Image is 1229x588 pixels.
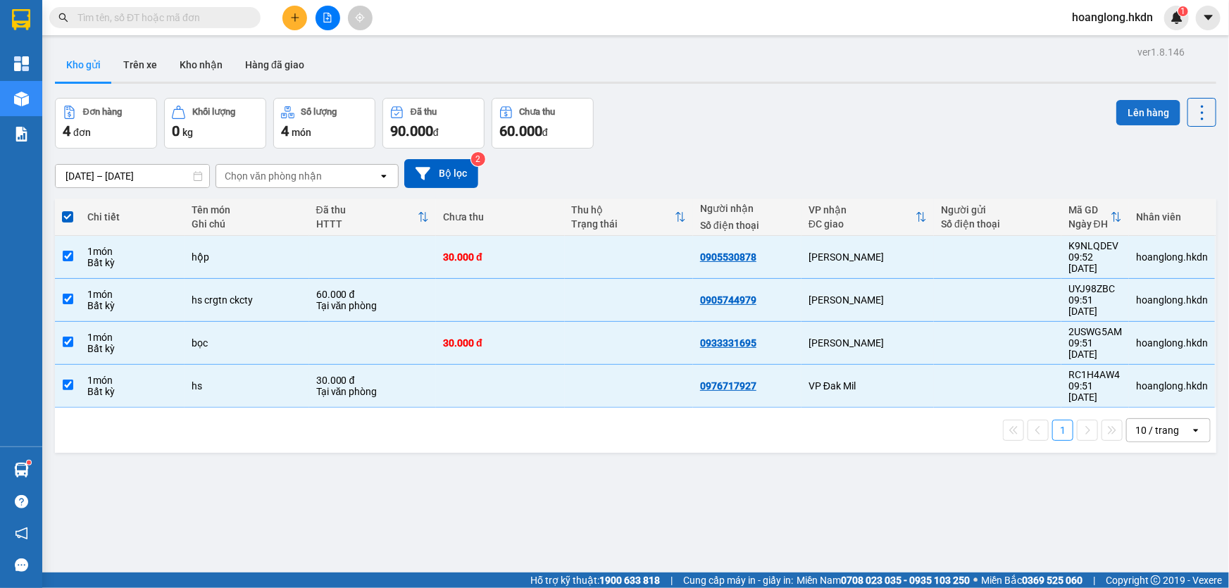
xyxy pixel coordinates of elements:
div: VP nhận [809,204,916,215]
th: Toggle SortBy [565,199,693,236]
span: đ [542,127,548,138]
div: hoanglong.hkdn [1136,251,1208,263]
img: icon-new-feature [1171,11,1183,24]
div: Bất kỳ [87,386,177,397]
span: Cung cấp máy in - giấy in: [683,573,793,588]
strong: 1900 633 818 [599,575,660,586]
button: file-add [316,6,340,30]
th: Toggle SortBy [801,199,934,236]
div: hoanglong.hkdn [1136,337,1208,349]
input: Select a date range. [56,165,209,187]
div: Đã thu [411,107,437,117]
sup: 1 [27,461,31,465]
div: 09:51 [DATE] [1068,337,1122,360]
button: Chưa thu60.000đ [492,98,594,149]
div: ĐC giao [809,218,916,230]
span: copyright [1151,575,1161,585]
button: Đã thu90.000đ [382,98,485,149]
div: Ngày ĐH [1068,218,1111,230]
button: caret-down [1196,6,1221,30]
div: 2USWG5AM [1068,326,1122,337]
div: Mã GD [1068,204,1111,215]
svg: open [378,170,389,182]
div: 09:52 [DATE] [1068,251,1122,274]
span: caret-down [1202,11,1215,24]
button: Kho gửi [55,48,112,82]
span: Hỗ trợ kỹ thuật: [530,573,660,588]
div: Số điện thoại [700,220,794,231]
div: 0933331695 [700,337,756,349]
div: Trạng thái [572,218,675,230]
div: Chi tiết [87,211,177,223]
img: warehouse-icon [14,92,29,106]
span: đơn [73,127,91,138]
button: Kho nhận [168,48,234,82]
button: Đơn hàng4đơn [55,98,157,149]
th: Toggle SortBy [1061,199,1129,236]
div: VP Đak Mil [809,380,927,392]
span: 90.000 [390,123,433,139]
div: Tại văn phòng [316,386,429,397]
div: UYJ98ZBC [1068,283,1122,294]
span: file-add [323,13,332,23]
span: 1 [1180,6,1185,16]
div: 1 món [87,332,177,343]
button: Bộ lọc [404,159,478,188]
div: 30.000 đ [316,375,429,386]
span: plus [290,13,300,23]
span: Miền Bắc [981,573,1083,588]
div: Chưa thu [520,107,556,117]
div: [PERSON_NAME] [809,294,927,306]
button: plus [282,6,307,30]
span: question-circle [15,495,28,508]
div: 0905744979 [700,294,756,306]
span: hoanglong.hkdn [1061,8,1164,26]
button: Số lượng4món [273,98,375,149]
span: 4 [281,123,289,139]
button: Trên xe [112,48,168,82]
button: aim [348,6,373,30]
div: K9NLQDEV [1068,240,1122,251]
div: [PERSON_NAME] [809,251,927,263]
span: aim [355,13,365,23]
input: Tìm tên, số ĐT hoặc mã đơn [77,10,244,25]
img: logo-vxr [12,9,30,30]
span: món [292,127,311,138]
div: hộp [192,251,302,263]
strong: 0369 525 060 [1022,575,1083,586]
div: Tên món [192,204,302,215]
th: Toggle SortBy [309,199,436,236]
sup: 2 [471,152,485,166]
span: | [1093,573,1095,588]
div: Nhân viên [1136,211,1208,223]
div: Tại văn phòng [316,300,429,311]
div: 09:51 [DATE] [1068,380,1122,403]
span: 4 [63,123,70,139]
strong: 0708 023 035 - 0935 103 250 [841,575,970,586]
span: ⚪️ [973,577,978,583]
button: Khối lượng0kg [164,98,266,149]
img: dashboard-icon [14,56,29,71]
span: | [670,573,673,588]
div: 1 món [87,246,177,257]
div: 1 món [87,289,177,300]
div: Bất kỳ [87,300,177,311]
div: Số điện thoại [941,218,1054,230]
img: solution-icon [14,127,29,142]
div: Khối lượng [192,107,235,117]
svg: open [1190,425,1202,436]
span: search [58,13,68,23]
div: 1 món [87,375,177,386]
div: 60.000 đ [316,289,429,300]
div: Bất kỳ [87,257,177,268]
div: Chọn văn phòng nhận [225,169,322,183]
span: notification [15,527,28,540]
div: ver 1.8.146 [1137,44,1185,60]
div: hoanglong.hkdn [1136,380,1208,392]
span: message [15,558,28,572]
div: 0905530878 [700,251,756,263]
div: Người gửi [941,204,1054,215]
span: 60.000 [499,123,542,139]
div: Đã thu [316,204,418,215]
div: Số lượng [301,107,337,117]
